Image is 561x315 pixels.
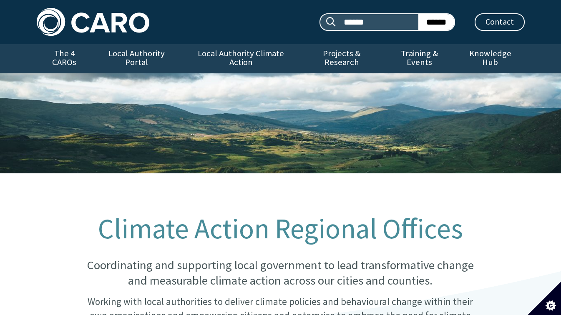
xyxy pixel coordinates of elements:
h1: Climate Action Regional Offices [78,213,483,244]
a: The 4 CAROs [37,44,92,73]
a: Knowledge Hub [456,44,524,73]
button: Set cookie preferences [528,282,561,315]
a: Local Authority Climate Action [181,44,300,73]
img: Caro logo [37,8,149,36]
a: Training & Events [383,44,456,73]
a: Projects & Research [300,44,383,73]
p: Coordinating and supporting local government to lead transformative change and measurable climate... [78,257,483,289]
a: Contact [475,13,525,31]
a: Local Authority Portal [92,44,181,73]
